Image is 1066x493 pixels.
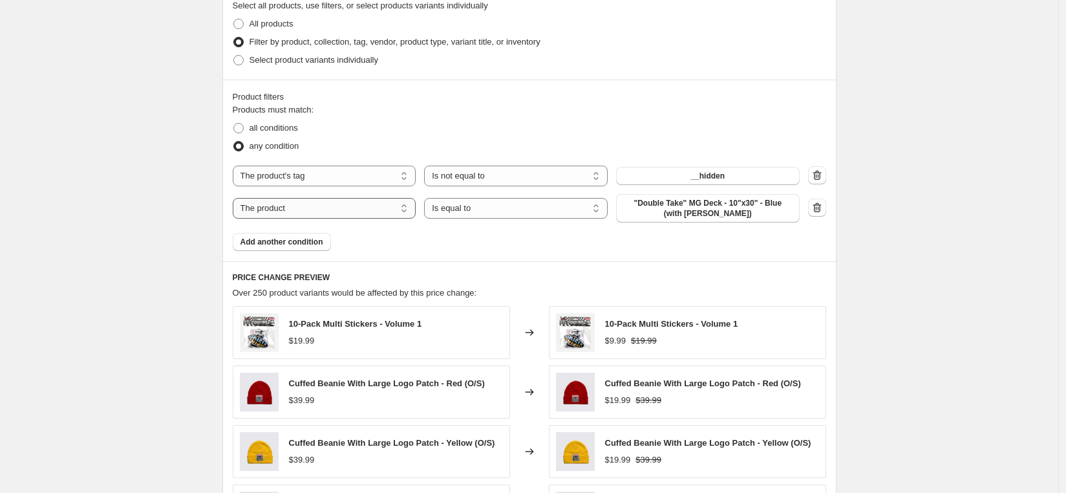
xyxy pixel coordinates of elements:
button: Add another condition [233,233,331,251]
img: VS-ACC004-YELLOW_80x.jpg [240,432,279,471]
span: Add another condition [240,237,323,247]
span: Cuffed Beanie With Large Logo Patch - Yellow (O/S) [605,438,811,448]
span: Cuffed Beanie With Large Logo Patch - Red (O/S) [605,378,801,388]
span: All products [250,19,293,28]
span: Over 250 product variants would be affected by this price change: [233,288,477,298]
span: Products must match: [233,105,314,115]
div: $39.99 [289,394,315,407]
span: Select all products, use filters, or select products variants individually [233,1,488,10]
button: "Double Take" MG Deck - 10"x30" - Blue (with Krystal Grip) [616,194,800,223]
div: $19.99 [605,394,631,407]
span: Cuffed Beanie With Large Logo Patch - Red (O/S) [289,378,485,388]
img: VS-ACC004-YELLOW_80x.jpg [556,432,595,471]
div: $9.99 [605,334,626,347]
strike: $39.99 [635,454,661,466]
div: $19.99 [605,454,631,466]
h6: PRICE CHANGE PREVIEW [233,272,826,283]
span: 10-Pack Multi Stickers - Volume 1 [289,319,422,329]
img: STICKERS_VOLUME_1_80x.jpg [240,313,279,352]
span: "Double Take" MG Deck - 10"x30" - Blue (with [PERSON_NAME]) [624,198,792,219]
div: $39.99 [289,454,315,466]
div: $19.99 [289,334,315,347]
img: STICKERS_VOLUME_1_80x.jpg [556,313,595,352]
span: __hidden [690,171,725,181]
img: VS-ACC004-RED_80x.jpg [556,373,595,411]
button: __hidden [616,167,800,185]
span: Filter by product, collection, tag, vendor, product type, variant title, or inventory [250,37,540,47]
span: Select product variants individually [250,55,378,65]
span: any condition [250,141,299,151]
div: Product filters [233,91,826,104]
span: all conditions [250,123,298,133]
span: Cuffed Beanie With Large Logo Patch - Yellow (O/S) [289,438,495,448]
strike: $39.99 [635,394,661,407]
span: 10-Pack Multi Stickers - Volume 1 [605,319,738,329]
img: VS-ACC004-RED_80x.jpg [240,373,279,411]
strike: $19.99 [631,334,657,347]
